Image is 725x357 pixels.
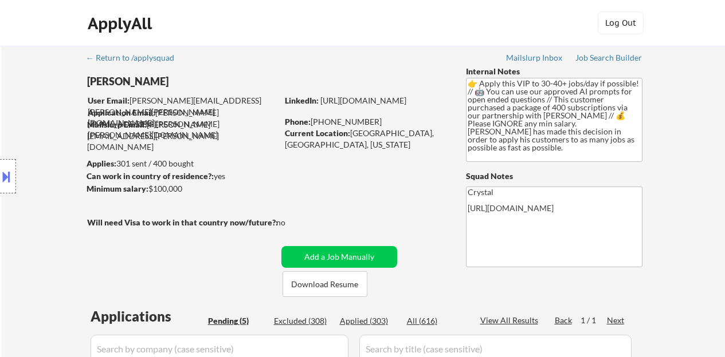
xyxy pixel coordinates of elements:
strong: LinkedIn: [285,96,319,105]
strong: Current Location: [285,128,350,138]
button: Add a Job Manually [281,246,397,268]
div: 1 / 1 [581,315,607,326]
div: no [276,217,309,228]
div: Internal Notes [466,66,642,77]
div: View All Results [480,315,542,326]
a: Job Search Builder [575,53,642,65]
button: Log Out [598,11,644,34]
div: ApplyAll [88,14,155,33]
button: Download Resume [283,271,367,297]
div: [GEOGRAPHIC_DATA], [GEOGRAPHIC_DATA], [US_STATE] [285,128,447,150]
div: Applied (303) [340,315,397,327]
strong: Phone: [285,117,311,126]
div: Back [555,315,573,326]
div: Pending (5) [208,315,265,327]
div: Squad Notes [466,170,642,182]
div: Excluded (308) [274,315,331,327]
div: All (616) [407,315,464,327]
div: ← Return to /applysquad [86,54,185,62]
div: Applications [91,310,204,323]
a: [URL][DOMAIN_NAME] [320,96,406,105]
div: Job Search Builder [575,54,642,62]
div: Next [607,315,625,326]
a: Mailslurp Inbox [506,53,563,65]
div: [PHONE_NUMBER] [285,116,447,128]
div: Mailslurp Inbox [506,54,563,62]
a: ← Return to /applysquad [86,53,185,65]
